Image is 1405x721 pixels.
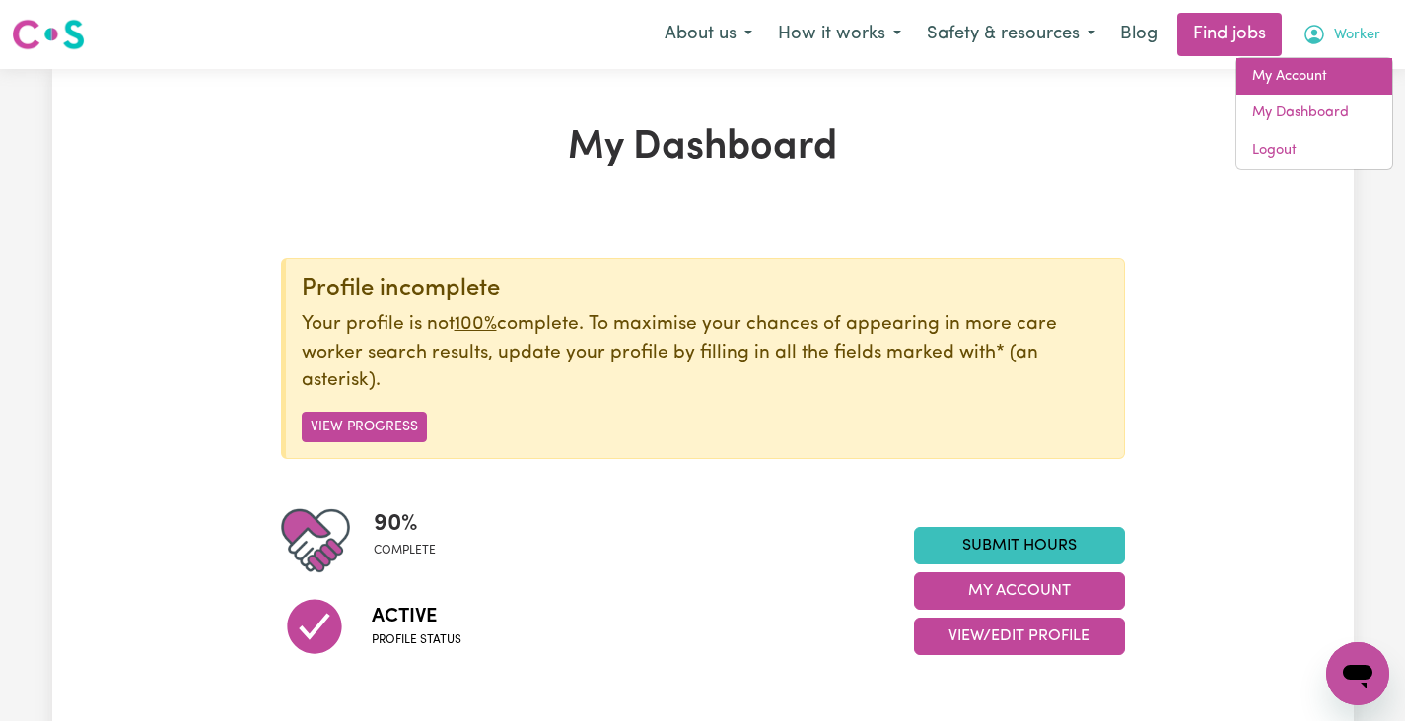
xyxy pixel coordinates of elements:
[372,602,461,631] span: Active
[302,275,1108,303] div: Profile incomplete
[12,12,85,57] a: Careseekers logo
[1326,642,1389,705] iframe: Button to launch messaging window
[372,631,461,649] span: Profile status
[1108,13,1169,56] a: Blog
[374,506,436,542] span: 90 %
[1334,25,1380,46] span: Worker
[652,14,765,55] button: About us
[914,618,1125,655] button: View/Edit Profile
[302,311,1108,396] p: Your profile is not complete. To maximise your chances of appearing in more care worker search re...
[374,542,436,559] span: complete
[765,14,914,55] button: How it works
[914,527,1125,564] a: Submit Hours
[1236,58,1392,96] a: My Account
[1235,57,1393,170] div: My Account
[1177,13,1282,56] a: Find jobs
[302,412,427,442] button: View Progress
[281,124,1125,171] h1: My Dashboard
[914,14,1108,55] button: Safety & resources
[914,572,1125,610] button: My Account
[1290,14,1393,55] button: My Account
[12,17,85,52] img: Careseekers logo
[1236,95,1392,132] a: My Dashboard
[1236,132,1392,169] a: Logout
[455,315,497,334] u: 100%
[374,506,452,575] div: Profile completeness: 90%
